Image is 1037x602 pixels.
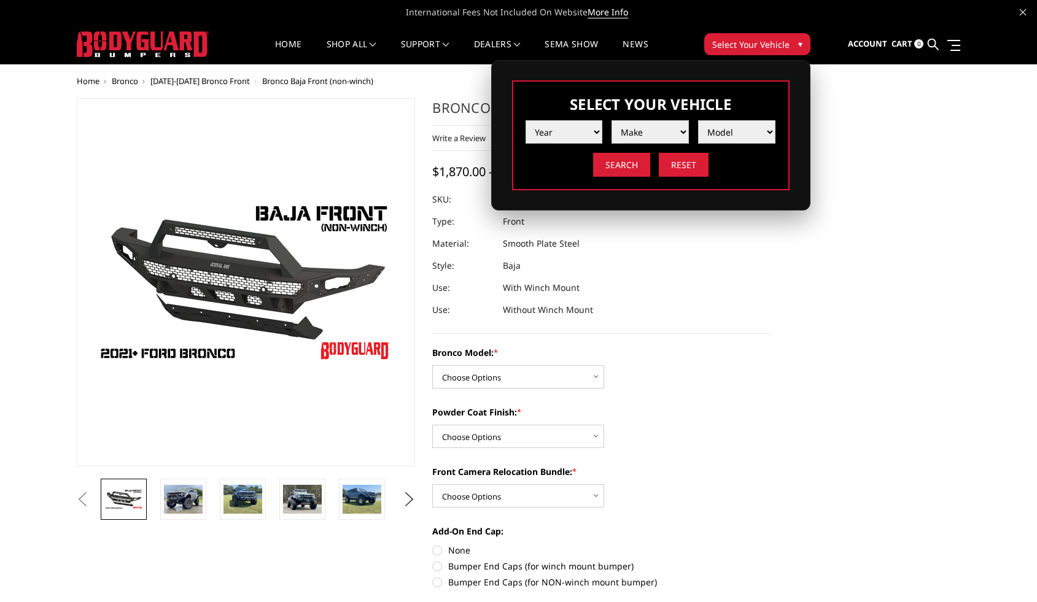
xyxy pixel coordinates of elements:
img: Bronco Baja Front (non-winch) [283,485,322,514]
a: Home [77,75,99,87]
label: Bronco Model: [432,346,771,359]
a: Cart 0 [891,28,923,61]
label: Powder Coat Finish: [432,406,771,419]
a: More Info [588,6,628,18]
input: Reset [659,153,709,177]
select: Please select the value from list. [612,120,689,144]
dd: Without Winch Mount [503,299,593,321]
a: Dealers [474,40,521,64]
h1: Bronco Baja Front (non-winch) [432,98,771,126]
span: Bronco Baja Front (non-winch) [262,75,373,87]
a: Bronco Baja Front (non-winch) [77,98,416,466]
a: SEMA Show [545,40,598,64]
a: Write a Review [432,133,486,144]
button: Next [400,490,418,509]
img: Bronco Baja Front (non-winch) [223,485,262,514]
dd: Smooth Plate Steel [503,233,580,255]
dt: Material: [432,233,494,255]
dd: Baja [503,255,521,277]
label: Bumper End Caps (for NON-winch mount bumper) [432,576,771,588]
a: Account [848,28,887,61]
label: Front Camera Relocation Bundle: [432,465,771,478]
a: Home [275,40,301,64]
dt: SKU: [432,188,494,210]
a: Support [401,40,449,64]
dd: With Winch Mount [503,277,580,299]
img: Bronco Baja Front (non-winch) [343,485,381,514]
button: Previous [74,490,92,509]
a: Bronco [112,75,138,87]
label: Bumper End Caps (for winch mount bumper) [432,560,771,573]
dt: Style: [432,255,494,277]
dt: Type: [432,210,494,233]
label: Add-On End Cap: [432,525,771,538]
span: ▾ [798,37,802,50]
img: Bronco Baja Front (non-winch) [164,485,203,514]
dt: Use: [432,277,494,299]
a: [DATE]-[DATE] Bronco Front [150,75,250,87]
span: Cart [891,38,912,49]
img: Bronco Baja Front (non-winch) [104,488,143,510]
dt: Use: [432,299,494,321]
input: Search [593,153,650,177]
button: Select Your Vehicle [704,33,810,55]
span: $1,870.00 - $2,320.00 [432,163,549,180]
dd: Front [503,210,524,233]
span: Select Your Vehicle [712,38,790,51]
span: Account [848,38,887,49]
span: 0 [914,39,923,48]
img: BODYGUARD BUMPERS [77,31,209,57]
iframe: Chat Widget [976,543,1037,602]
select: Please select the value from list. [526,120,603,144]
label: None [432,544,771,557]
h3: Select Your Vehicle [526,94,776,114]
a: News [623,40,648,64]
a: shop all [327,40,376,64]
